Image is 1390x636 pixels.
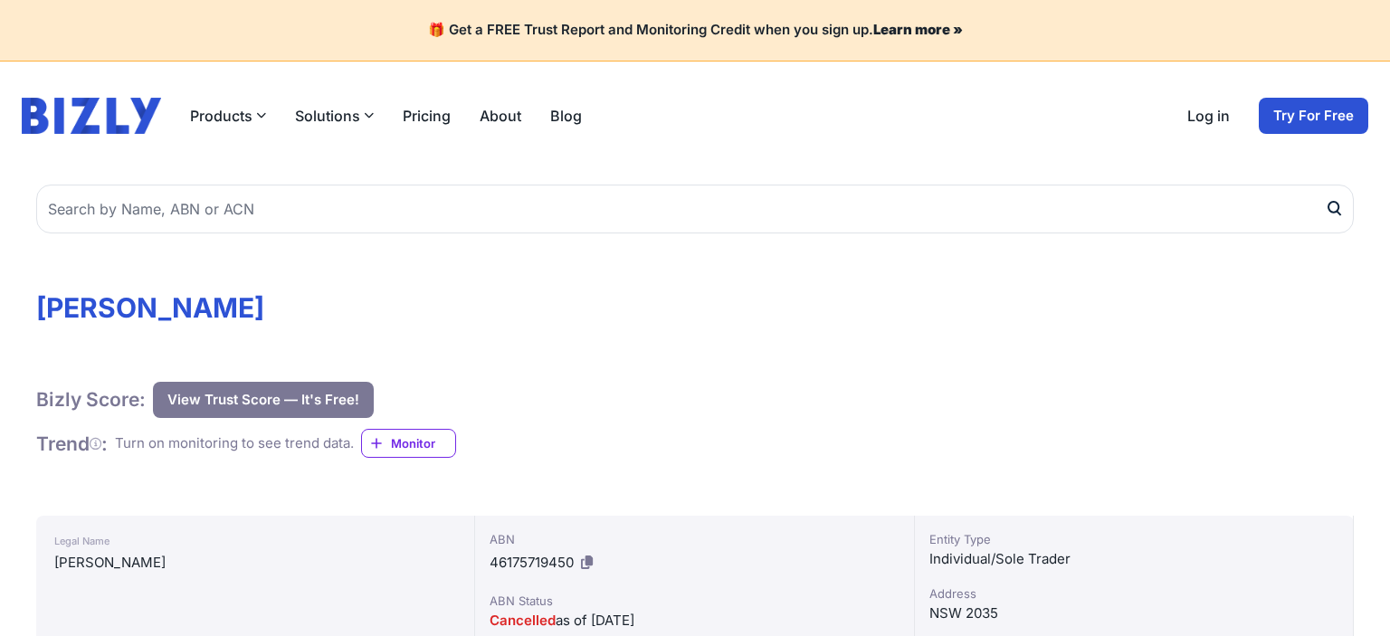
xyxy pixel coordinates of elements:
div: Turn on monitoring to see trend data. [115,433,354,454]
div: as of [DATE] [490,610,899,631]
h1: Trend : [36,432,108,456]
button: View Trust Score — It's Free! [153,382,374,418]
div: Entity Type [929,530,1338,548]
a: Blog [550,105,582,127]
a: Pricing [403,105,451,127]
div: Address [929,584,1338,603]
a: Monitor [361,429,456,458]
span: 46175719450 [490,554,574,571]
button: Solutions [295,105,374,127]
button: Products [190,105,266,127]
div: Legal Name [54,530,456,552]
div: ABN [490,530,899,548]
h4: 🎁 Get a FREE Trust Report and Monitoring Credit when you sign up. [22,22,1368,39]
span: Cancelled [490,612,556,629]
a: Try For Free [1259,98,1368,134]
h1: Bizly Score: [36,387,146,412]
a: Log in [1187,105,1230,127]
a: Learn more » [873,21,963,38]
a: About [480,105,521,127]
div: NSW 2035 [929,603,1338,624]
div: [PERSON_NAME] [54,552,456,574]
span: Monitor [391,434,455,452]
div: ABN Status [490,592,899,610]
div: Individual/Sole Trader [929,548,1338,570]
input: Search by Name, ABN or ACN [36,185,1354,233]
h1: [PERSON_NAME] [36,291,1354,324]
